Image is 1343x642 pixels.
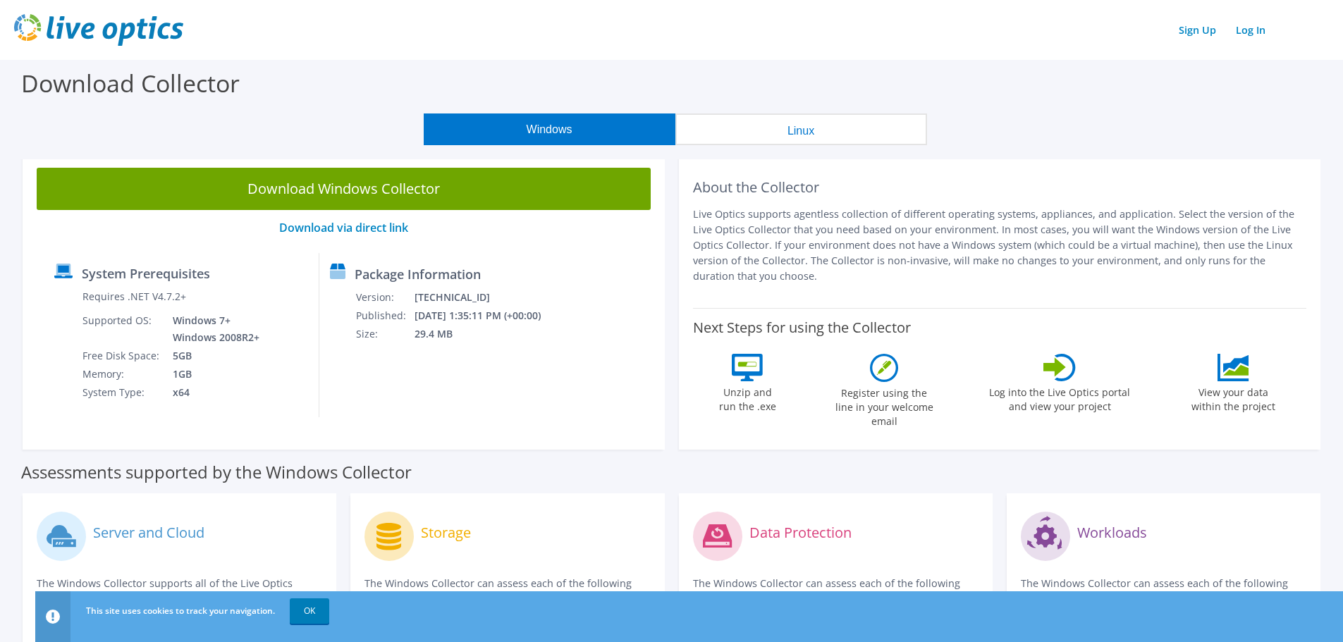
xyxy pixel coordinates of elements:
[749,526,852,540] label: Data Protection
[279,220,408,235] a: Download via direct link
[355,267,481,281] label: Package Information
[21,465,412,479] label: Assessments supported by the Windows Collector
[86,605,275,617] span: This site uses cookies to track your navigation.
[693,179,1307,196] h2: About the Collector
[162,365,262,383] td: 1GB
[1021,576,1306,607] p: The Windows Collector can assess each of the following applications.
[421,526,471,540] label: Storage
[414,288,560,307] td: [TECHNICAL_ID]
[1182,381,1284,414] label: View your data within the project
[988,381,1131,414] label: Log into the Live Optics portal and view your project
[424,113,675,145] button: Windows
[93,526,204,540] label: Server and Cloud
[37,576,322,607] p: The Windows Collector supports all of the Live Optics compute and cloud assessments.
[14,14,183,46] img: live_optics_svg.svg
[675,113,927,145] button: Linux
[1172,20,1223,40] a: Sign Up
[82,383,162,402] td: System Type:
[355,307,414,325] td: Published:
[290,598,329,624] a: OK
[82,365,162,383] td: Memory:
[1229,20,1273,40] a: Log In
[1077,526,1147,540] label: Workloads
[693,319,911,336] label: Next Steps for using the Collector
[82,311,162,347] td: Supported OS:
[21,67,240,99] label: Download Collector
[82,347,162,365] td: Free Disk Space:
[693,576,979,607] p: The Windows Collector can assess each of the following DPS applications.
[364,576,650,607] p: The Windows Collector can assess each of the following storage systems.
[37,168,651,210] a: Download Windows Collector
[414,325,560,343] td: 29.4 MB
[162,347,262,365] td: 5GB
[162,311,262,347] td: Windows 7+ Windows 2008R2+
[162,383,262,402] td: x64
[414,307,560,325] td: [DATE] 1:35:11 PM (+00:00)
[355,325,414,343] td: Size:
[715,381,780,414] label: Unzip and run the .exe
[355,288,414,307] td: Version:
[82,266,210,280] label: System Prerequisites
[693,206,1307,284] p: Live Optics supports agentless collection of different operating systems, appliances, and applica...
[82,290,186,304] label: Requires .NET V4.7.2+
[831,382,937,428] label: Register using the line in your welcome email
